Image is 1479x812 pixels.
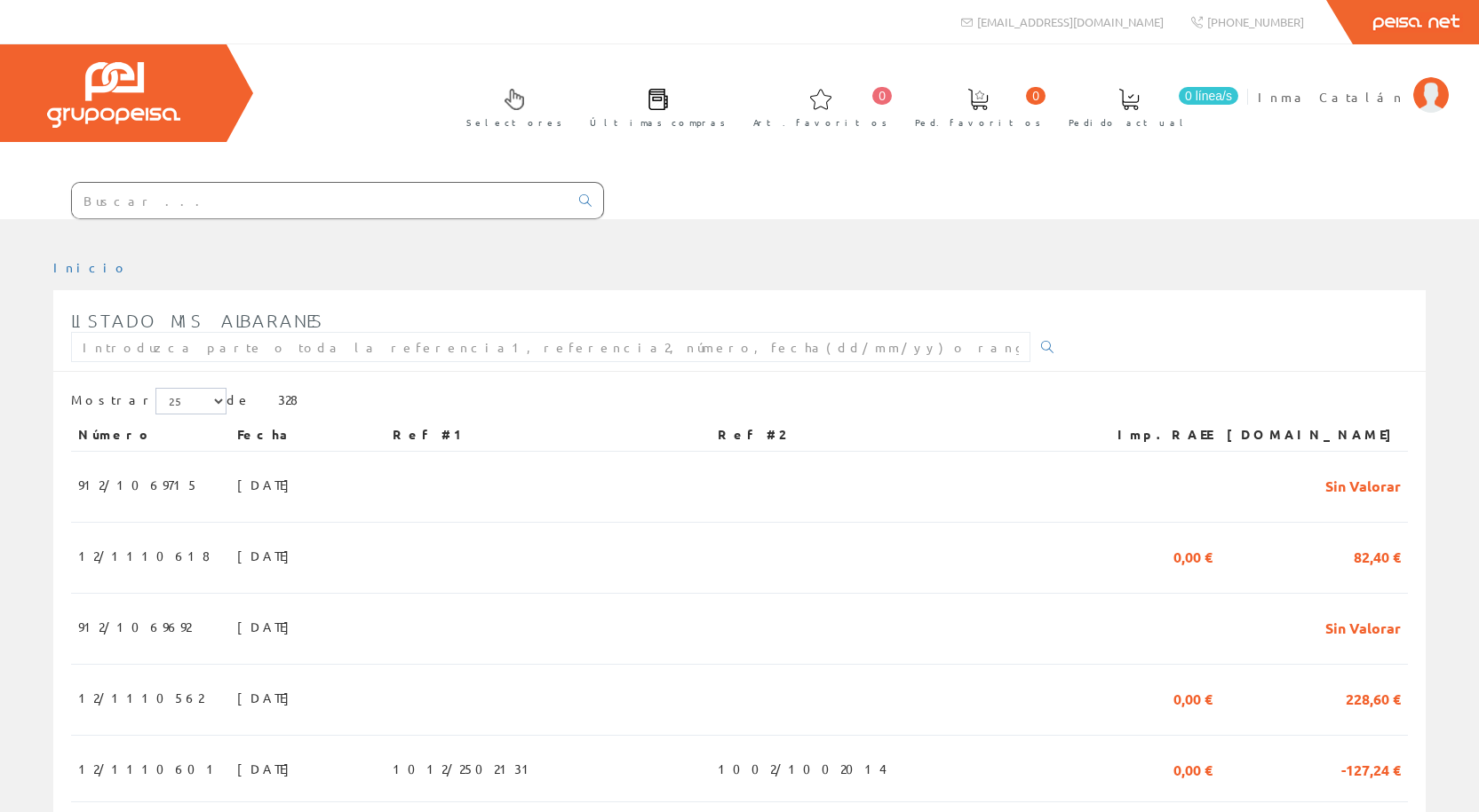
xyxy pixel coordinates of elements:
[449,74,571,138] a: Selectores
[1173,682,1213,713] span: 0,00 €
[78,540,210,571] span: 12/1110618
[71,419,230,451] th: Número
[1354,540,1401,571] span: 82,40 €
[71,388,1408,419] div: de 328
[872,87,892,105] span: 0
[47,62,180,128] img: Grupo Peisa
[1325,469,1401,500] span: Sin Valorar
[711,419,1086,451] th: Ref #2
[237,682,298,713] span: [DATE]
[71,388,227,414] label: Mostrar
[386,419,711,451] th: Ref #1
[78,469,199,500] span: 912/1069715
[1026,87,1046,105] span: 0
[1258,74,1449,91] a: Inma Catalán
[71,310,324,331] span: Listado mis albaranes
[1173,540,1213,571] span: 0,00 €
[78,753,221,784] span: 12/1110601
[1179,87,1238,105] span: 0 línea/s
[72,183,569,218] input: Buscar ...
[718,753,887,784] span: 1002/1002014
[572,74,735,138] a: Últimas compras
[753,114,887,131] span: Art. favoritos
[1086,419,1220,451] th: Imp.RAEE
[1341,753,1401,784] span: -127,24 €
[237,540,298,571] span: [DATE]
[466,114,562,131] span: Selectores
[237,753,298,784] span: [DATE]
[1325,611,1401,642] span: Sin Valorar
[71,332,1030,362] input: Introduzca parte o toda la referencia1, referencia2, número, fecha(dd/mm/yy) o rango de fechas(dd...
[53,259,129,275] a: Inicio
[1258,88,1404,106] span: Inma Catalán
[590,114,726,131] span: Últimas compras
[237,611,298,642] span: [DATE]
[915,114,1041,131] span: Ped. favoritos
[393,753,537,784] span: 1012/2502131
[1069,114,1189,131] span: Pedido actual
[1173,753,1213,784] span: 0,00 €
[1346,682,1401,713] span: 228,60 €
[237,469,298,500] span: [DATE]
[977,14,1164,29] span: [EMAIL_ADDRESS][DOMAIN_NAME]
[1207,14,1304,29] span: [PHONE_NUMBER]
[230,419,386,451] th: Fecha
[155,388,227,414] select: Mostrar
[1220,419,1408,451] th: [DOMAIN_NAME]
[78,611,191,642] span: 912/1069692
[78,682,203,713] span: 12/1110562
